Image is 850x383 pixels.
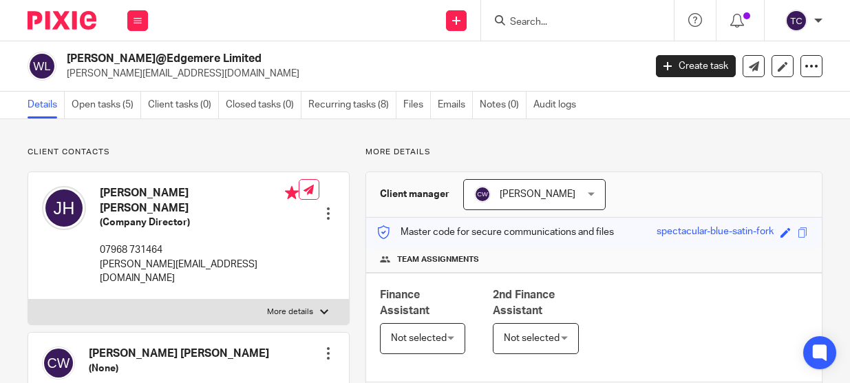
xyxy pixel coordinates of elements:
[391,333,447,343] span: Not selected
[403,92,431,118] a: Files
[308,92,396,118] a: Recurring tasks (8)
[42,346,75,380] img: svg%3E
[67,52,522,66] h2: [PERSON_NAME]@Edgemere Limited
[480,92,527,118] a: Notes (0)
[380,187,449,201] h3: Client manager
[89,362,269,375] h5: (None)
[285,186,299,200] i: Primary
[504,333,560,343] span: Not selected
[785,10,807,32] img: svg%3E
[500,189,575,199] span: [PERSON_NAME]
[100,216,299,229] h5: (Company Director)
[397,254,479,265] span: Team assignments
[28,11,96,30] img: Pixie
[380,289,429,316] span: Finance Assistant
[148,92,219,118] a: Client tasks (0)
[474,186,491,203] img: svg%3E
[89,346,269,361] h4: [PERSON_NAME] [PERSON_NAME]
[67,67,635,81] p: [PERSON_NAME][EMAIL_ADDRESS][DOMAIN_NAME]
[72,92,141,118] a: Open tasks (5)
[493,289,555,316] span: 2nd Finance Assistant
[100,243,299,257] p: 07968 731464
[438,92,473,118] a: Emails
[365,147,822,158] p: More details
[28,147,350,158] p: Client contacts
[100,258,299,286] p: [PERSON_NAME][EMAIL_ADDRESS][DOMAIN_NAME]
[28,52,56,81] img: svg%3E
[656,55,736,77] a: Create task
[42,186,86,230] img: svg%3E
[100,186,299,216] h4: [PERSON_NAME] [PERSON_NAME]
[657,225,774,240] div: spectacular-blue-satin-fork
[533,92,583,118] a: Audit logs
[267,307,313,318] p: More details
[28,92,65,118] a: Details
[376,225,614,239] p: Master code for secure communications and files
[509,17,633,29] input: Search
[226,92,301,118] a: Closed tasks (0)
